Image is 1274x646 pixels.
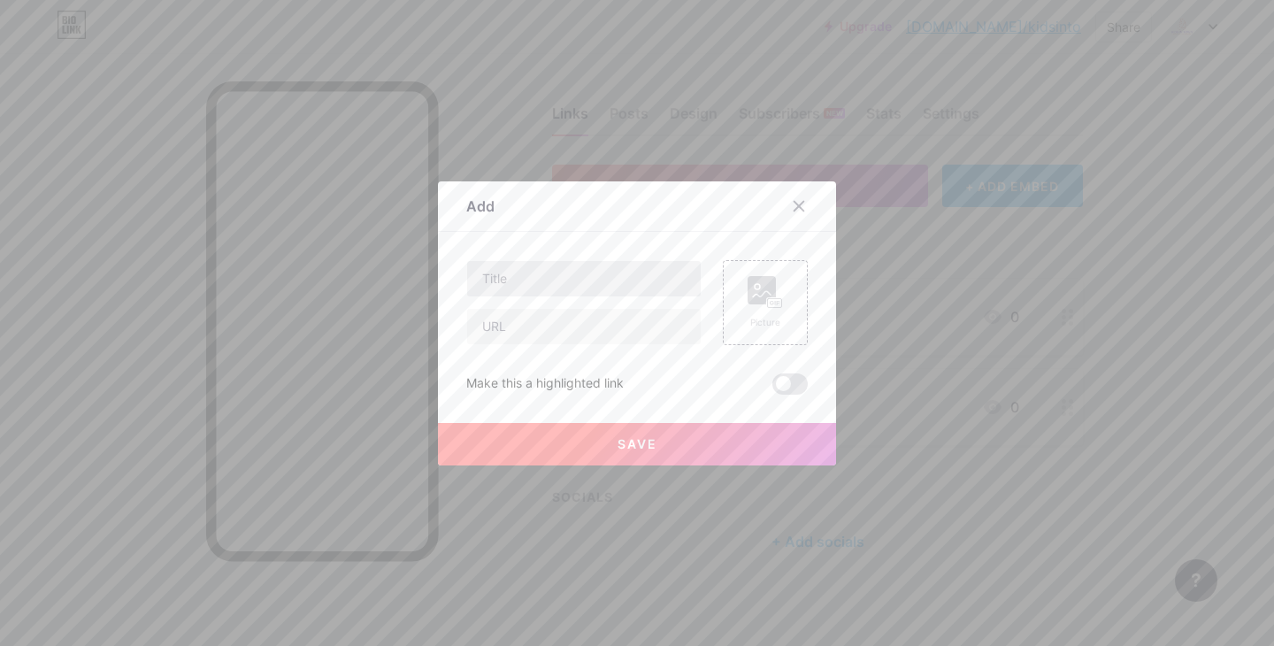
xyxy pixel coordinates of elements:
input: Title [467,261,701,296]
span: Save [618,436,657,451]
div: Picture [748,316,783,329]
button: Save [438,423,836,465]
div: Add [466,196,495,217]
input: URL [467,309,701,344]
div: Make this a highlighted link [466,373,624,395]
